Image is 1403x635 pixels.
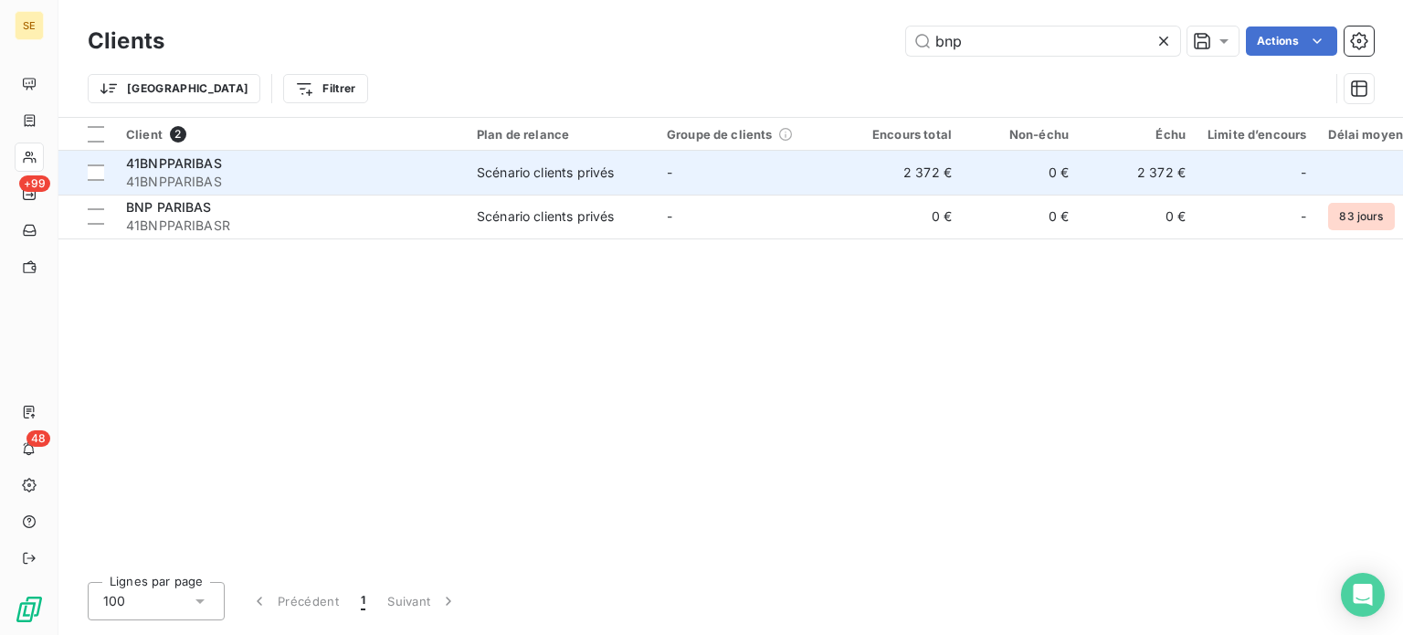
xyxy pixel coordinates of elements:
span: 41BNPPARIBASR [126,217,455,235]
button: Actions [1246,26,1337,56]
span: - [667,208,672,224]
span: 100 [103,592,125,610]
div: Échu [1091,127,1186,142]
span: - [667,164,672,180]
span: 41BNPPARIBAS [126,155,222,171]
div: Non-échu [974,127,1069,142]
td: 0 € [1080,195,1197,238]
span: 2 [170,126,186,143]
div: Plan de relance [477,127,645,142]
td: 0 € [963,151,1080,195]
div: Limite d’encours [1208,127,1306,142]
td: 0 € [963,195,1080,238]
input: Rechercher [906,26,1180,56]
div: Scénario clients privés [477,164,614,182]
img: Logo LeanPay [15,595,44,624]
span: 48 [26,430,50,447]
td: 0 € [846,195,963,238]
button: [GEOGRAPHIC_DATA] [88,74,260,103]
button: Filtrer [283,74,367,103]
span: - [1301,207,1306,226]
div: Encours total [857,127,952,142]
div: Open Intercom Messenger [1341,573,1385,617]
h3: Clients [88,25,164,58]
div: SE [15,11,44,40]
button: 1 [350,582,376,620]
td: 2 372 € [1080,151,1197,195]
span: 83 jours [1328,203,1394,230]
button: Suivant [376,582,469,620]
button: Précédent [239,582,350,620]
a: +99 [15,179,43,208]
span: +99 [19,175,50,192]
span: Groupe de clients [667,127,773,142]
span: BNP PARIBAS [126,199,212,215]
span: Client [126,127,163,142]
span: - [1301,164,1306,182]
td: 2 372 € [846,151,963,195]
span: 1 [361,592,365,610]
span: 41BNPPARIBAS [126,173,455,191]
div: Scénario clients privés [477,207,614,226]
